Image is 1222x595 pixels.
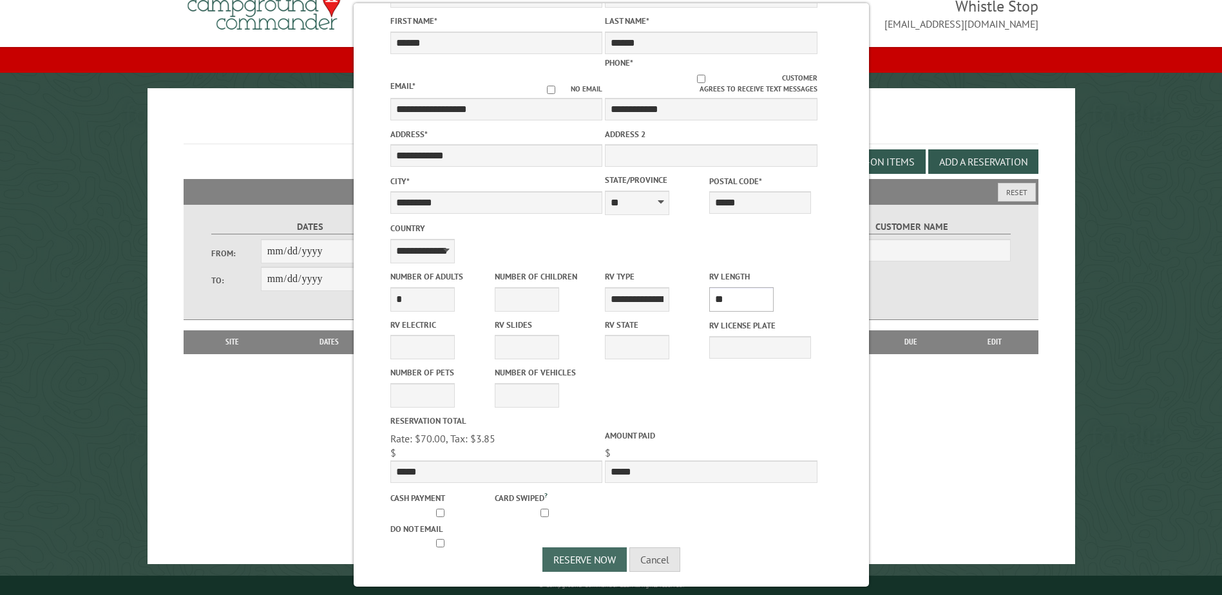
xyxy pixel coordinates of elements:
[390,492,492,504] label: Cash payment
[605,430,817,442] label: Amount paid
[814,220,1010,234] label: Customer Name
[531,86,571,94] input: No email
[390,415,602,427] label: Reservation Total
[390,222,602,234] label: Country
[605,57,633,68] label: Phone
[390,523,492,535] label: Do not email
[951,330,1038,354] th: Edit
[605,15,817,27] label: Last Name
[390,432,495,445] span: Rate: $70.00, Tax: $3.85
[928,149,1038,174] button: Add a Reservation
[998,183,1036,202] button: Reset
[211,247,260,260] label: From:
[184,179,1038,203] h2: Filters
[390,128,602,140] label: Address
[620,75,782,83] input: Customer agrees to receive text messages
[709,175,811,187] label: Postal Code
[390,175,602,187] label: City
[211,274,260,287] label: To:
[211,220,408,234] label: Dates
[544,491,547,500] a: ?
[390,319,492,331] label: RV Electric
[605,446,611,459] span: $
[494,319,596,331] label: RV Slides
[605,174,707,186] label: State/Province
[494,366,596,379] label: Number of Vehicles
[494,490,596,504] label: Card swiped
[629,547,680,572] button: Cancel
[709,270,811,283] label: RV Length
[390,15,602,27] label: First Name
[390,366,492,379] label: Number of Pets
[605,319,707,331] label: RV State
[531,84,602,95] label: No email
[494,270,596,283] label: Number of Children
[605,270,707,283] label: RV Type
[542,547,627,572] button: Reserve Now
[605,128,817,140] label: Address 2
[190,330,274,354] th: Site
[390,446,396,459] span: $
[539,581,684,589] small: © Campground Commander LLC. All rights reserved.
[390,80,415,91] label: Email
[605,73,817,95] label: Customer agrees to receive text messages
[274,330,385,354] th: Dates
[390,270,492,283] label: Number of Adults
[870,330,951,354] th: Due
[184,109,1038,144] h1: Reservations
[815,149,926,174] button: Edit Add-on Items
[709,319,811,332] label: RV License Plate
